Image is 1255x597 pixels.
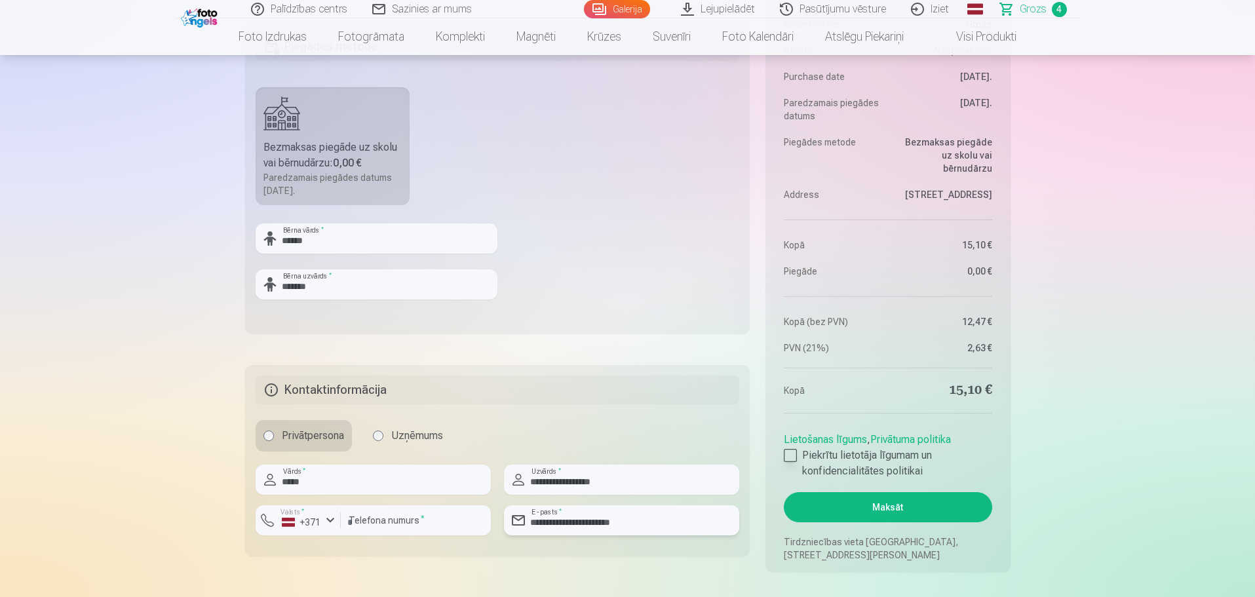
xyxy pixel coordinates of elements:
[784,427,992,479] div: ,
[263,140,402,171] div: Bezmaksas piegāde uz skolu vai bērnudārzu :
[784,136,881,175] dt: Piegādes metode
[784,381,881,400] dt: Kopā
[784,448,992,479] label: Piekrītu lietotāja līgumam un konfidencialitātes politikai
[223,18,322,55] a: Foto izdrukas
[784,535,992,562] p: Tirdzniecības vieta [GEOGRAPHIC_DATA], [STREET_ADDRESS][PERSON_NAME]
[501,18,571,55] a: Magnēti
[784,239,881,252] dt: Kopā
[895,70,992,83] dd: [DATE].
[870,433,951,446] a: Privātuma politika
[895,188,992,201] dd: [STREET_ADDRESS]
[895,341,992,355] dd: 2,63 €
[571,18,637,55] a: Krūzes
[784,70,881,83] dt: Purchase date
[1052,2,1067,17] span: 4
[263,431,274,441] input: Privātpersona
[784,433,867,446] a: Lietošanas līgums
[784,96,881,123] dt: Paredzamais piegādes datums
[784,492,992,522] button: Maksāt
[784,341,881,355] dt: PVN (21%)
[420,18,501,55] a: Komplekti
[181,5,221,28] img: /fa1
[637,18,706,55] a: Suvenīri
[895,265,992,278] dd: 0,00 €
[895,381,992,400] dd: 15,10 €
[277,507,309,517] label: Valsts
[282,516,321,529] div: +371
[895,239,992,252] dd: 15,10 €
[919,18,1032,55] a: Visi produkti
[895,136,992,175] dd: Bezmaksas piegāde uz skolu vai bērnudārzu
[333,157,362,169] b: 0,00 €
[365,420,451,452] label: Uzņēmums
[256,376,740,404] h5: Kontaktinformācija
[784,315,881,328] dt: Kopā (bez PVN)
[263,171,402,197] div: Paredzamais piegādes datums [DATE].
[706,18,809,55] a: Foto kalendāri
[322,18,420,55] a: Fotogrāmata
[809,18,919,55] a: Atslēgu piekariņi
[1020,1,1047,17] span: Grozs
[784,265,881,278] dt: Piegāde
[784,188,881,201] dt: Address
[373,431,383,441] input: Uzņēmums
[895,96,992,123] dd: [DATE].
[895,315,992,328] dd: 12,47 €
[256,420,352,452] label: Privātpersona
[256,505,341,535] button: Valsts*+371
